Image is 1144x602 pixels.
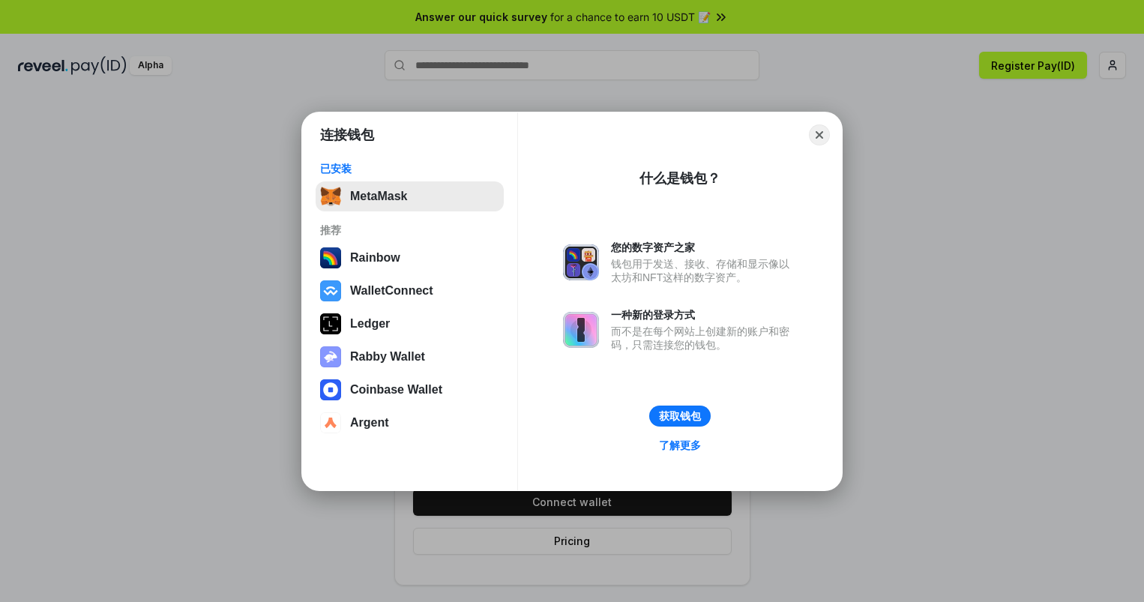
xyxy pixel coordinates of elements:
div: Coinbase Wallet [350,383,442,397]
div: 钱包用于发送、接收、存储和显示像以太坊和NFT这样的数字资产。 [611,257,797,284]
img: svg+xml,%3Csvg%20width%3D%2228%22%20height%3D%2228%22%20viewBox%3D%220%200%2028%2028%22%20fill%3D... [320,280,341,301]
button: Rainbow [316,243,504,273]
img: svg+xml,%3Csvg%20width%3D%22120%22%20height%3D%22120%22%20viewBox%3D%220%200%20120%20120%22%20fil... [320,247,341,268]
div: Argent [350,416,389,430]
div: 您的数字资产之家 [611,241,797,254]
div: 一种新的登录方式 [611,308,797,322]
img: svg+xml,%3Csvg%20xmlns%3D%22http%3A%2F%2Fwww.w3.org%2F2000%2Fsvg%22%20fill%3D%22none%22%20viewBox... [320,346,341,367]
div: WalletConnect [350,284,433,298]
div: Ledger [350,317,390,331]
button: MetaMask [316,181,504,211]
button: Rabby Wallet [316,342,504,372]
div: 而不是在每个网站上创建新的账户和密码，只需连接您的钱包。 [611,325,797,352]
h1: 连接钱包 [320,126,374,144]
button: WalletConnect [316,276,504,306]
div: 已安装 [320,162,499,175]
a: 了解更多 [650,436,710,455]
div: Rainbow [350,251,400,265]
button: Coinbase Wallet [316,375,504,405]
div: 什么是钱包？ [639,169,720,187]
button: Argent [316,408,504,438]
div: 获取钱包 [659,409,701,423]
button: 获取钱包 [649,406,711,427]
div: 了解更多 [659,439,701,452]
div: MetaMask [350,190,407,203]
img: svg+xml,%3Csvg%20xmlns%3D%22http%3A%2F%2Fwww.w3.org%2F2000%2Fsvg%22%20width%3D%2228%22%20height%3... [320,313,341,334]
img: svg+xml,%3Csvg%20xmlns%3D%22http%3A%2F%2Fwww.w3.org%2F2000%2Fsvg%22%20fill%3D%22none%22%20viewBox... [563,244,599,280]
div: 推荐 [320,223,499,237]
img: svg+xml,%3Csvg%20xmlns%3D%22http%3A%2F%2Fwww.w3.org%2F2000%2Fsvg%22%20fill%3D%22none%22%20viewBox... [563,312,599,348]
button: Close [809,124,830,145]
img: svg+xml,%3Csvg%20width%3D%2228%22%20height%3D%2228%22%20viewBox%3D%220%200%2028%2028%22%20fill%3D... [320,412,341,433]
button: Ledger [316,309,504,339]
img: svg+xml,%3Csvg%20fill%3D%22none%22%20height%3D%2233%22%20viewBox%3D%220%200%2035%2033%22%20width%... [320,186,341,207]
img: svg+xml,%3Csvg%20width%3D%2228%22%20height%3D%2228%22%20viewBox%3D%220%200%2028%2028%22%20fill%3D... [320,379,341,400]
div: Rabby Wallet [350,350,425,364]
